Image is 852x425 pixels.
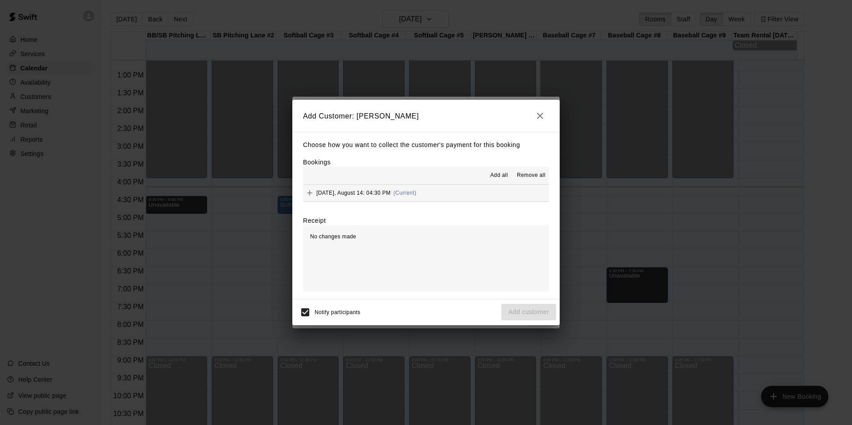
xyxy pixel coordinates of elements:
[303,139,549,151] p: Choose how you want to collect the customer's payment for this booking
[303,185,549,201] button: Add[DATE], August 14: 04:30 PM(Current)
[517,171,545,180] span: Remove all
[292,100,560,132] h2: Add Customer: [PERSON_NAME]
[316,190,391,196] span: [DATE], August 14: 04:30 PM
[485,168,513,183] button: Add all
[303,159,331,166] label: Bookings
[310,233,356,240] span: No changes made
[315,309,360,315] span: Notify participants
[513,168,549,183] button: Remove all
[490,171,508,180] span: Add all
[303,216,326,225] label: Receipt
[393,190,417,196] span: (Current)
[303,189,316,196] span: Add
